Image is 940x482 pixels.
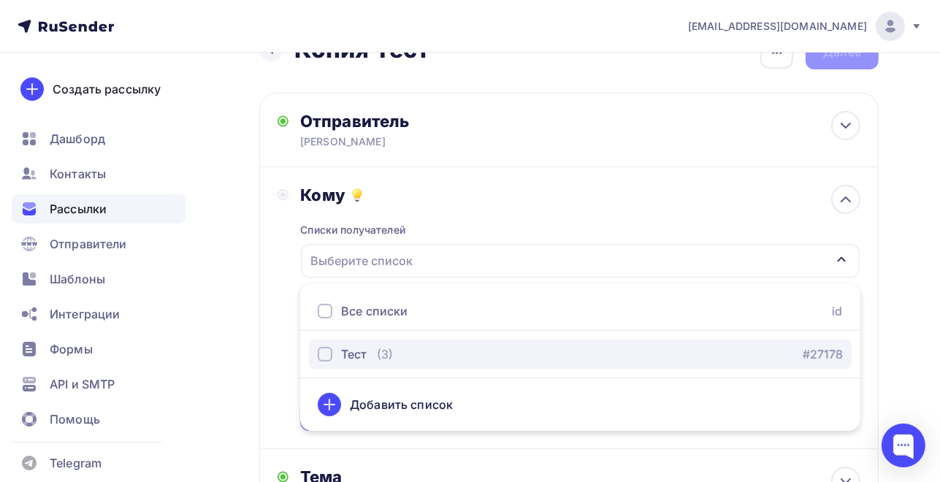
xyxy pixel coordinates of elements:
[50,340,93,358] span: Формы
[377,345,393,363] div: (3)
[300,243,860,278] button: Выберите список
[12,229,186,259] a: Отправители
[50,235,127,253] span: Отправители
[12,334,186,364] a: Формы
[300,185,860,205] div: Кому
[50,200,107,218] span: Рассылки
[833,302,843,320] div: id
[50,375,115,393] span: API и SMTP
[50,454,102,472] span: Telegram
[305,248,419,274] div: Выберите список
[12,194,186,223] a: Рассылки
[50,270,105,288] span: Шаблоны
[300,223,405,237] div: Списки получателей
[12,159,186,188] a: Контакты
[688,19,867,34] span: [EMAIL_ADDRESS][DOMAIN_NAME]
[688,12,922,41] a: [EMAIL_ADDRESS][DOMAIN_NAME]
[53,80,161,98] div: Создать рассылку
[341,302,408,320] div: Все списки
[50,130,105,148] span: Дашборд
[12,124,186,153] a: Дашборд
[350,396,453,413] div: Добавить список
[803,345,843,363] a: #27178
[300,283,860,431] ul: Выберите список
[300,111,616,131] div: Отправитель
[50,165,106,183] span: Контакты
[50,410,100,428] span: Помощь
[300,134,585,149] div: [PERSON_NAME]
[341,345,367,363] div: Тест
[12,264,186,294] a: Шаблоны
[50,305,120,323] span: Интеграции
